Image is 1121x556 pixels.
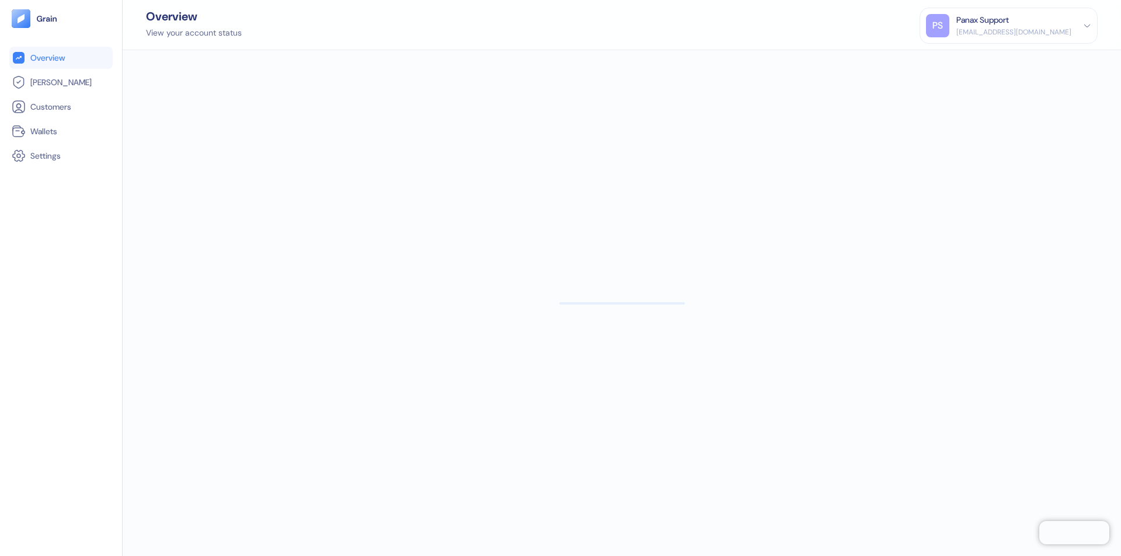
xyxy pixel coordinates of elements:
[956,27,1071,37] div: [EMAIL_ADDRESS][DOMAIN_NAME]
[30,101,71,113] span: Customers
[30,150,61,162] span: Settings
[36,15,58,23] img: logo
[926,14,949,37] div: PS
[30,125,57,137] span: Wallets
[12,9,30,28] img: logo-tablet-V2.svg
[956,14,1009,26] div: Panax Support
[12,149,110,163] a: Settings
[146,27,242,39] div: View your account status
[12,75,110,89] a: [PERSON_NAME]
[30,76,92,88] span: [PERSON_NAME]
[30,52,65,64] span: Overview
[12,124,110,138] a: Wallets
[1039,521,1109,544] iframe: Chatra live chat
[12,100,110,114] a: Customers
[146,11,242,22] div: Overview
[12,51,110,65] a: Overview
